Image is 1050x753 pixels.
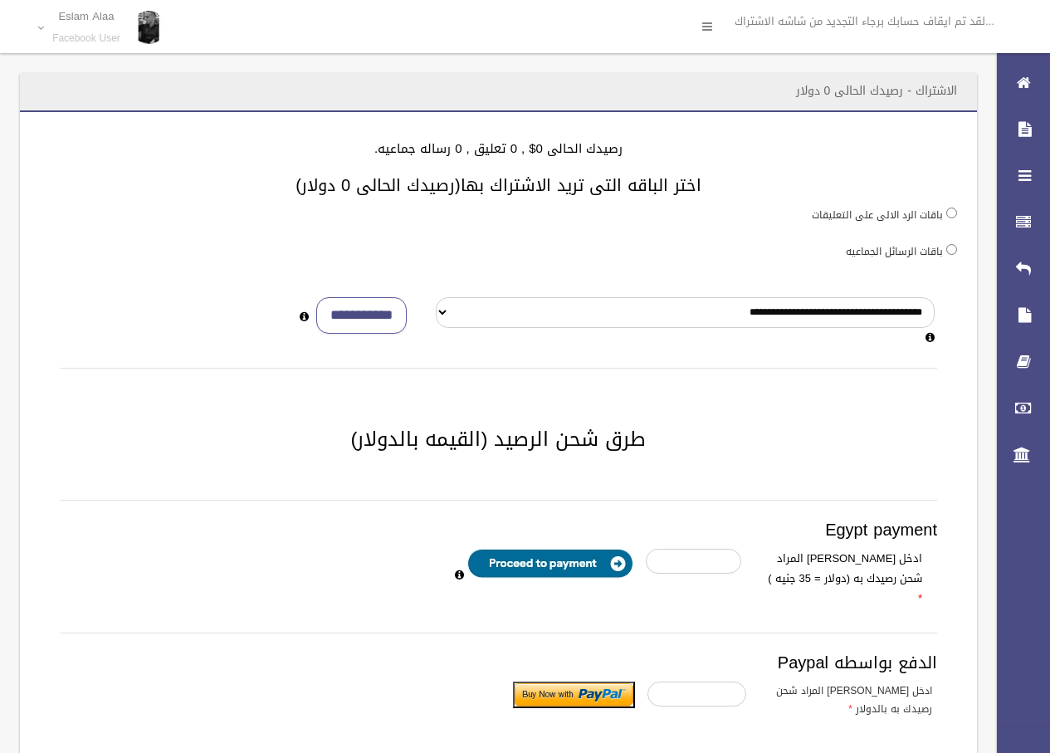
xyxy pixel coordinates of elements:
small: Facebook User [52,32,120,45]
label: ادخل [PERSON_NAME] المراد شحن رصيدك به (دولار = 35 جنيه ) [754,549,935,609]
input: Submit [513,682,635,708]
header: الاشتراك - رصيدك الحالى 0 دولار [776,75,977,107]
label: باقات الرد الالى على التعليقات [812,206,943,224]
label: ادخل [PERSON_NAME] المراد شحن رصيدك به بالدولار [759,682,945,718]
label: باقات الرسائل الجماعيه [846,242,943,261]
h3: Egypt payment [60,521,937,539]
p: Eslam Alaa [52,10,120,22]
h4: رصيدك الحالى 0$ , 0 تعليق , 0 رساله جماعيه. [40,142,957,156]
h2: طرق شحن الرصيد (القيمه بالدولار) [40,428,957,450]
h3: الدفع بواسطه Paypal [60,653,937,672]
h3: اختر الباقه التى تريد الاشتراك بها(رصيدك الحالى 0 دولار) [40,176,957,194]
